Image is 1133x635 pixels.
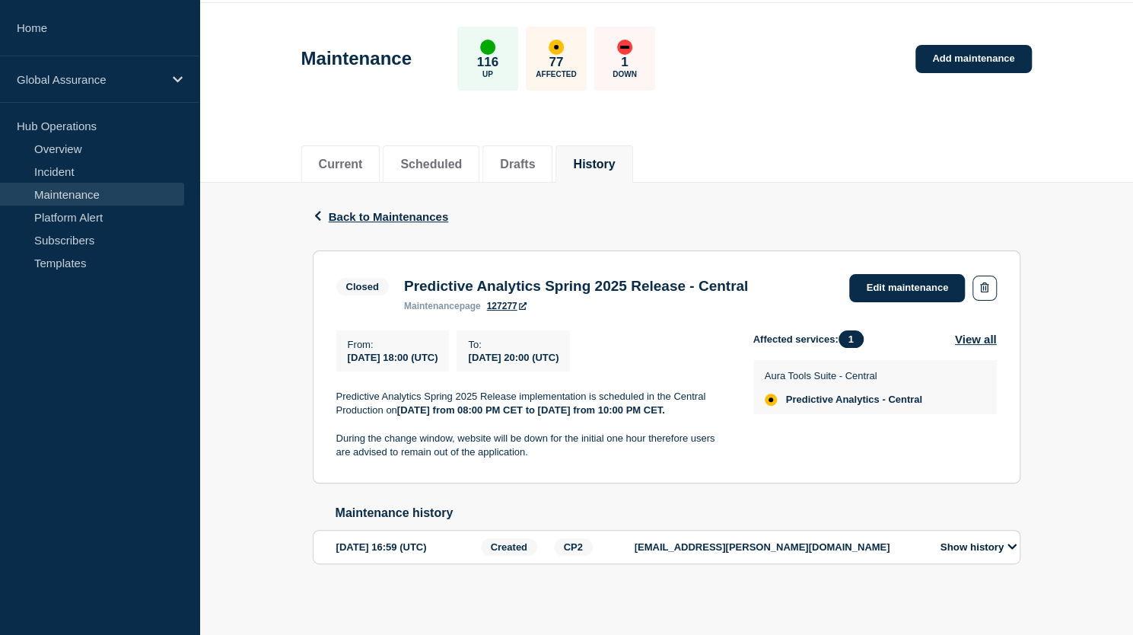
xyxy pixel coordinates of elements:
[477,55,498,70] p: 116
[336,538,476,556] div: [DATE] 16:59 (UTC)
[17,73,163,86] p: Global Assurance
[313,210,449,223] button: Back to Maintenances
[621,55,628,70] p: 1
[404,301,481,311] p: page
[554,538,593,556] span: CP2
[301,48,412,69] h1: Maintenance
[955,330,997,348] button: View all
[468,352,559,363] span: [DATE] 20:00 (UTC)
[329,210,449,223] span: Back to Maintenances
[753,330,871,348] span: Affected services:
[549,40,564,55] div: affected
[348,352,438,363] span: [DATE] 18:00 (UTC)
[536,70,576,78] p: Affected
[468,339,559,350] p: To :
[849,274,965,302] a: Edit maintenance
[613,70,637,78] p: Down
[549,55,563,70] p: 77
[348,339,438,350] p: From :
[617,40,632,55] div: down
[336,506,1020,520] h2: Maintenance history
[839,330,864,348] span: 1
[915,45,1031,73] a: Add maintenance
[400,158,462,171] button: Scheduled
[336,390,729,418] p: Predictive Analytics Spring 2025 Release implementation is scheduled in the Central Production on
[487,301,527,311] a: 127277
[404,278,748,295] h3: Predictive Analytics Spring 2025 Release - Central
[397,404,665,416] strong: [DATE] from 08:00 PM CET to [DATE] from 10:00 PM CET.
[336,278,389,295] span: Closed
[573,158,615,171] button: History
[481,538,537,556] span: Created
[786,394,922,406] span: Predictive Analytics - Central
[482,70,493,78] p: Up
[936,541,1021,554] button: Show history
[319,158,363,171] button: Current
[336,432,729,460] p: During the change window, website will be down for the initial one hour therefore users are advis...
[404,301,460,311] span: maintenance
[500,158,535,171] button: Drafts
[635,541,924,553] p: [EMAIL_ADDRESS][PERSON_NAME][DOMAIN_NAME]
[480,40,495,55] div: up
[765,370,922,381] p: Aura Tools Suite - Central
[765,394,777,406] div: affected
